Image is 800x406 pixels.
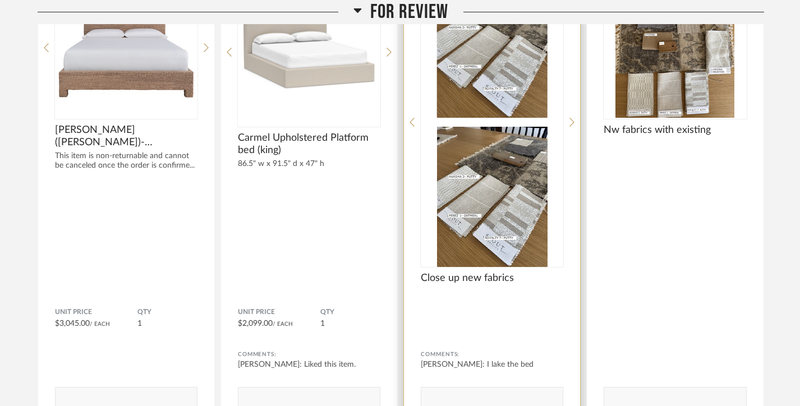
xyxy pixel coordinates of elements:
div: Comments: [238,349,380,360]
div: Comments: [421,349,563,360]
span: 1 [137,320,142,327]
span: Carmel Upholstered Platform bed (king) [238,132,380,156]
div: [PERSON_NAME]: I lake the bed [421,359,563,370]
span: QTY [137,308,197,317]
span: / Each [273,321,293,327]
div: 86.5" w x 91.5" d x 47" h [238,159,380,169]
span: Unit Price [55,308,137,317]
span: $3,045.00 [55,320,90,327]
span: 1 [320,320,325,327]
span: [PERSON_NAME] ([PERSON_NAME])- [PERSON_NAME], abaca rope [55,124,197,149]
span: Unit Price [238,308,320,317]
span: $2,099.00 [238,320,273,327]
div: [PERSON_NAME]: Liked this item. [238,359,380,370]
span: Nw fabrics with existing [604,124,746,136]
img: undefined [421,127,563,267]
span: Close up new fabrics [421,272,563,284]
span: / Each [90,321,110,327]
span: QTY [320,308,380,317]
div: This item is non-returnable and cannot be canceled once the order is confirme... [55,151,197,170]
